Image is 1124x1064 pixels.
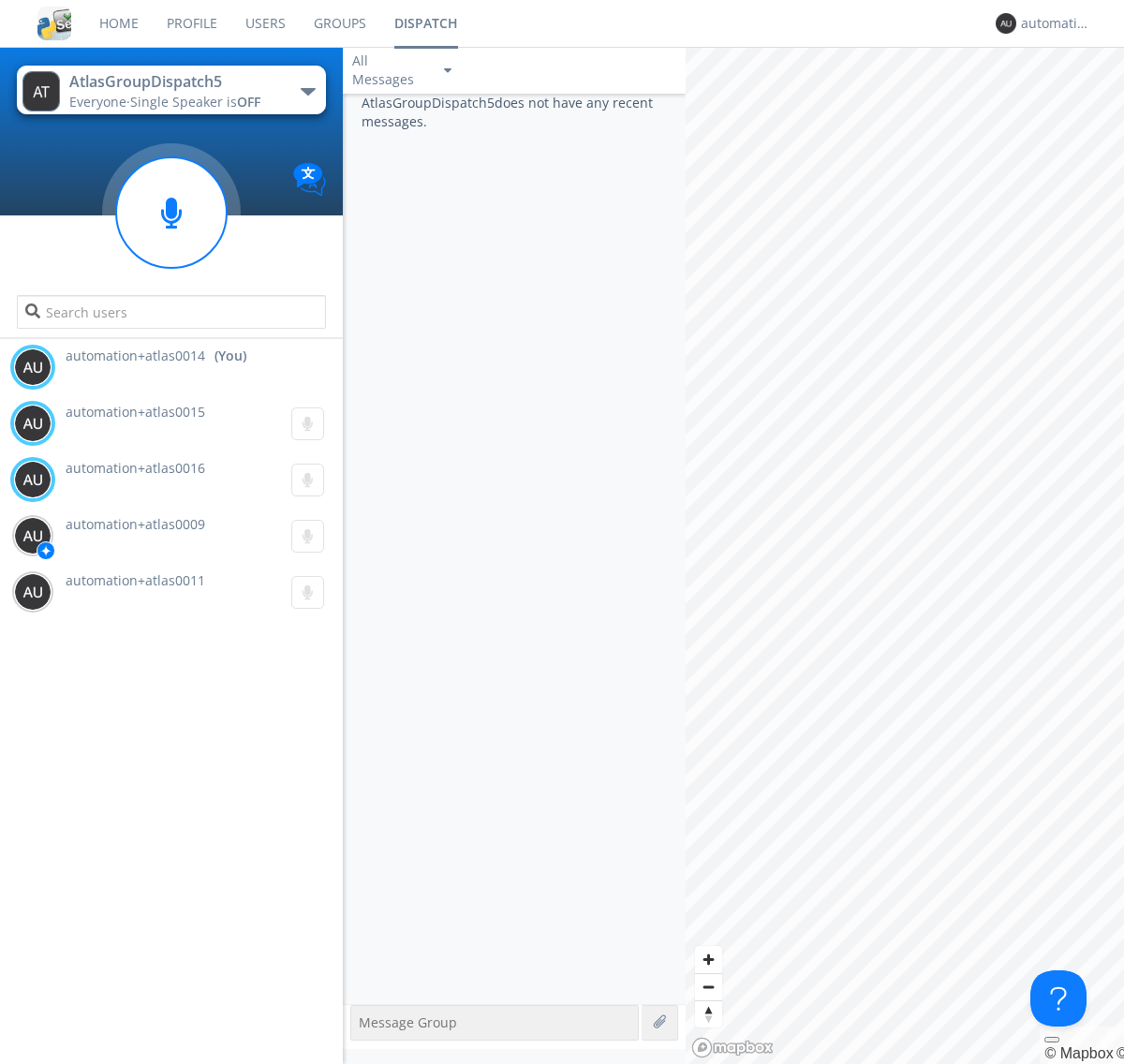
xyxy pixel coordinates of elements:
img: 373638.png [14,405,52,442]
img: 373638.png [14,517,52,554]
span: automation+atlas0015 [66,403,205,421]
img: 373638.png [14,461,52,498]
div: automation+atlas0014 [1021,14,1091,33]
button: AtlasGroupDispatch5Everyone·Single Speaker isOFF [17,66,325,114]
img: 373638.png [14,573,52,611]
img: 373638.png [996,13,1016,34]
div: AtlasGroupDispatch5 does not have any recent messages. [343,94,686,1004]
span: Single Speaker is [130,93,260,111]
button: Zoom in [695,946,722,973]
input: Search users [17,295,325,329]
img: 373638.png [22,71,60,111]
a: Mapbox [1044,1045,1113,1061]
div: Everyone · [69,93,280,111]
span: automation+atlas0014 [66,347,205,365]
button: Zoom out [695,973,722,1000]
button: Toggle attribution [1044,1037,1059,1042]
span: OFF [237,93,260,111]
img: Translation enabled [293,163,326,196]
span: Reset bearing to north [695,1001,722,1027]
div: All Messages [352,52,427,89]
span: automation+atlas0011 [66,571,205,589]
div: (You) [214,347,246,365]
img: caret-down-sm.svg [444,68,451,73]
span: automation+atlas0009 [66,515,205,533]
button: Reset bearing to north [695,1000,722,1027]
a: Mapbox logo [691,1037,774,1058]
img: cddb5a64eb264b2086981ab96f4c1ba7 [37,7,71,40]
img: 373638.png [14,348,52,386]
div: AtlasGroupDispatch5 [69,71,280,93]
span: Zoom out [695,974,722,1000]
iframe: Toggle Customer Support [1030,970,1087,1027]
span: automation+atlas0016 [66,459,205,477]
